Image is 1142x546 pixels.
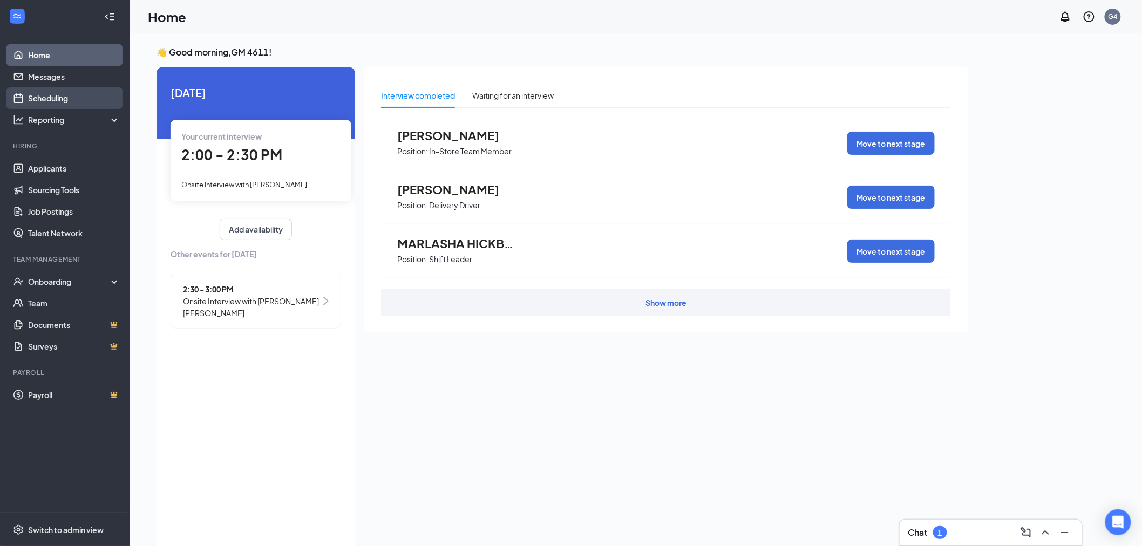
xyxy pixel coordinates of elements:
[938,528,942,537] div: 1
[183,283,321,295] span: 2:30 - 3:00 PM
[28,384,120,406] a: PayrollCrown
[1083,10,1096,23] svg: QuestionInfo
[13,255,118,264] div: Team Management
[397,236,516,250] span: MARLASHA HICKBOTTOM
[28,114,121,125] div: Reporting
[397,200,428,210] p: Position:
[397,254,428,264] p: Position:
[104,11,115,22] svg: Collapse
[28,336,120,357] a: SurveysCrown
[13,114,24,125] svg: Analysis
[28,292,120,314] a: Team
[181,146,282,163] span: 2:00 - 2:30 PM
[28,87,120,109] a: Scheduling
[28,66,120,87] a: Messages
[13,141,118,151] div: Hiring
[220,219,292,240] button: Add availability
[28,179,120,201] a: Sourcing Tools
[1056,524,1073,541] button: Minimize
[28,222,120,244] a: Talent Network
[1039,526,1052,539] svg: ChevronUp
[171,248,341,260] span: Other events for [DATE]
[847,240,935,263] button: Move to next stage
[13,368,118,377] div: Payroll
[908,527,928,538] h3: Chat
[12,11,23,22] svg: WorkstreamLogo
[1058,526,1071,539] svg: Minimize
[847,186,935,209] button: Move to next stage
[397,128,516,142] span: [PERSON_NAME]
[472,90,554,101] div: Waiting for an interview
[1109,12,1118,21] div: G4
[181,132,262,141] span: Your current interview
[1019,526,1032,539] svg: ComposeMessage
[28,44,120,66] a: Home
[28,201,120,222] a: Job Postings
[183,295,321,319] span: Onsite Interview with [PERSON_NAME] [PERSON_NAME]
[13,524,24,535] svg: Settings
[1105,509,1131,535] div: Open Intercom Messenger
[429,146,512,156] p: In-Store Team Member
[171,84,341,101] span: [DATE]
[1017,524,1035,541] button: ComposeMessage
[381,90,455,101] div: Interview completed
[429,200,480,210] p: Delivery Driver
[1059,10,1072,23] svg: Notifications
[28,276,111,287] div: Onboarding
[645,297,686,308] div: Show more
[13,276,24,287] svg: UserCheck
[847,132,935,155] button: Move to next stage
[1037,524,1054,541] button: ChevronUp
[429,254,472,264] p: Shift Leader
[181,180,307,189] span: Onsite Interview with [PERSON_NAME]
[397,146,428,156] p: Position:
[397,182,516,196] span: [PERSON_NAME]
[148,8,186,26] h1: Home
[157,46,968,58] h3: 👋 Good morning, GM 4611 !
[28,524,104,535] div: Switch to admin view
[28,314,120,336] a: DocumentsCrown
[28,158,120,179] a: Applicants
